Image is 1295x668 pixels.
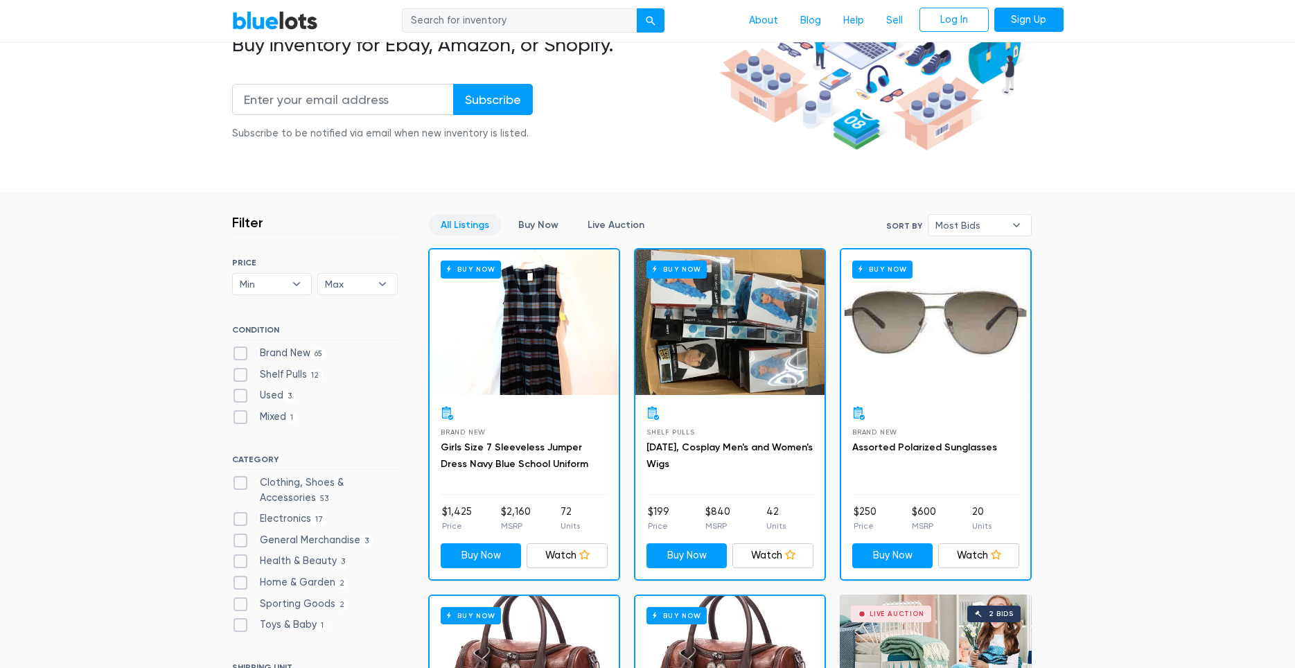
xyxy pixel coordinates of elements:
[912,520,936,532] p: MSRP
[286,412,298,423] span: 1
[576,214,656,236] a: Live Auction
[994,8,1064,33] a: Sign Up
[337,557,350,568] span: 3
[705,520,730,532] p: MSRP
[335,599,349,610] span: 2
[232,554,350,569] label: Health & Beauty
[232,597,349,612] label: Sporting Goods
[232,214,263,231] h3: Filter
[441,428,486,436] span: Brand New
[368,274,397,295] b: ▾
[282,274,311,295] b: ▾
[972,504,992,532] li: 20
[360,536,373,547] span: 3
[501,520,531,532] p: MSRP
[705,504,730,532] li: $840
[938,543,1019,568] a: Watch
[402,8,637,33] input: Search for inventory
[1002,215,1031,236] b: ▾
[561,504,580,532] li: 72
[311,514,328,525] span: 17
[232,388,297,403] label: Used
[766,520,786,532] p: Units
[232,126,533,141] div: Subscribe to be notified via email when new inventory is listed.
[646,441,813,470] a: [DATE], Cosplay Men's and Women's Wigs
[852,441,997,453] a: Assorted Polarized Sunglasses
[841,249,1030,395] a: Buy Now
[307,370,324,381] span: 12
[852,428,897,436] span: Brand New
[766,504,786,532] li: 42
[870,610,924,617] div: Live Auction
[832,8,875,34] a: Help
[989,610,1014,617] div: 2 bids
[875,8,914,34] a: Sell
[442,504,472,532] li: $1,425
[648,520,669,532] p: Price
[912,504,936,532] li: $600
[789,8,832,34] a: Blog
[232,575,349,590] label: Home & Garden
[919,8,989,33] a: Log In
[561,520,580,532] p: Units
[852,261,913,278] h6: Buy Now
[646,428,695,436] span: Shelf Pulls
[852,543,933,568] a: Buy Now
[527,543,608,568] a: Watch
[316,493,333,504] span: 53
[972,520,992,532] p: Units
[232,455,398,470] h6: CATEGORY
[646,543,728,568] a: Buy Now
[441,261,501,278] h6: Buy Now
[732,543,813,568] a: Watch
[317,621,328,632] span: 1
[635,249,825,395] a: Buy Now
[232,367,324,383] label: Shelf Pulls
[232,325,398,340] h6: CONDITION
[854,520,876,532] p: Price
[935,215,1005,236] span: Most Bids
[232,258,398,267] h6: PRICE
[232,10,318,30] a: BlueLots
[506,214,570,236] a: Buy Now
[283,392,297,403] span: 3
[232,511,328,527] label: Electronics
[240,274,285,295] span: Min
[310,349,327,360] span: 65
[646,607,707,624] h6: Buy Now
[232,533,373,548] label: General Merchandise
[453,84,533,115] input: Subscribe
[232,346,327,361] label: Brand New
[232,84,454,115] input: Enter your email address
[738,8,789,34] a: About
[441,441,588,470] a: Girls Size 7 Sleeveless Jumper Dress Navy Blue School Uniform
[232,617,328,633] label: Toys & Baby
[441,607,501,624] h6: Buy Now
[232,475,398,505] label: Clothing, Shoes & Accessories
[442,520,472,532] p: Price
[646,261,707,278] h6: Buy Now
[441,543,522,568] a: Buy Now
[854,504,876,532] li: $250
[232,33,714,57] h2: Buy inventory for Ebay, Amazon, or Shopify.
[430,249,619,395] a: Buy Now
[325,274,371,295] span: Max
[648,504,669,532] li: $199
[232,410,298,425] label: Mixed
[886,220,922,232] label: Sort By
[501,504,531,532] li: $2,160
[335,578,349,589] span: 2
[429,214,501,236] a: All Listings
